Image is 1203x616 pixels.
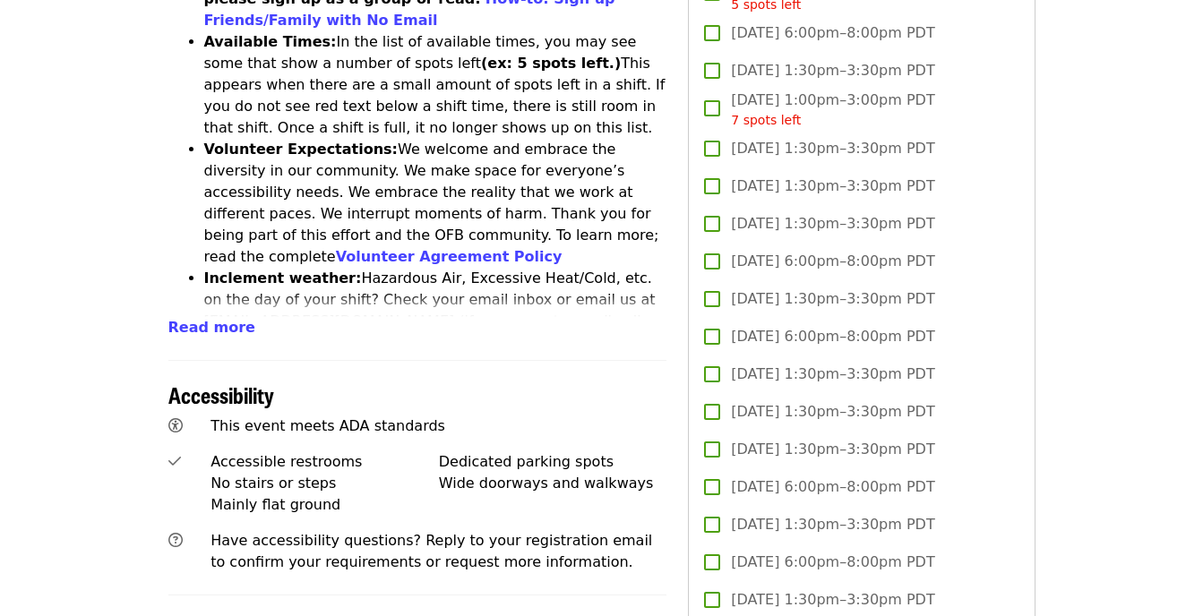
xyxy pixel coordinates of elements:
span: [DATE] 1:30pm–3:30pm PDT [731,589,934,611]
strong: (ex: 5 spots left.) [481,55,621,72]
span: [DATE] 6:00pm–8:00pm PDT [731,552,934,573]
a: Volunteer Agreement Policy [336,248,563,265]
span: 7 spots left [731,113,801,127]
span: [DATE] 1:30pm–3:30pm PDT [731,514,934,535]
span: [DATE] 6:00pm–8:00pm PDT [731,251,934,272]
i: check icon [168,453,181,470]
span: [DATE] 1:30pm–3:30pm PDT [731,401,934,423]
span: [DATE] 6:00pm–8:00pm PDT [731,476,934,498]
span: [DATE] 6:00pm–8:00pm PDT [731,326,934,347]
span: This event meets ADA standards [211,417,445,434]
span: [DATE] 1:30pm–3:30pm PDT [731,288,934,310]
span: [DATE] 1:00pm–3:00pm PDT [731,90,934,130]
div: Wide doorways and walkways [439,473,667,494]
div: Mainly flat ground [211,494,439,516]
span: Accessibility [168,379,274,410]
div: Dedicated parking spots [439,451,667,473]
li: We welcome and embrace the diversity in our community. We make space for everyone’s accessibility... [204,139,667,268]
strong: Available Times: [204,33,337,50]
strong: Inclement weather: [204,269,362,287]
li: In the list of available times, you may see some that show a number of spots left This appears wh... [204,31,667,139]
span: [DATE] 6:00pm–8:00pm PDT [731,22,934,44]
span: [DATE] 1:30pm–3:30pm PDT [731,213,934,235]
li: Hazardous Air, Excessive Heat/Cold, etc. on the day of your shift? Check your email inbox or emai... [204,268,667,375]
span: Read more [168,319,255,336]
span: [DATE] 1:30pm–3:30pm PDT [731,364,934,385]
div: No stairs or steps [211,473,439,494]
span: Have accessibility questions? Reply to your registration email to confirm your requirements or re... [211,532,652,570]
button: Read more [168,317,255,338]
i: universal-access icon [168,417,183,434]
span: [DATE] 1:30pm–3:30pm PDT [731,60,934,81]
span: [DATE] 1:30pm–3:30pm PDT [731,175,934,197]
strong: Volunteer Expectations: [204,141,399,158]
i: question-circle icon [168,532,183,549]
span: [DATE] 1:30pm–3:30pm PDT [731,138,934,159]
span: [DATE] 1:30pm–3:30pm PDT [731,439,934,460]
div: Accessible restrooms [211,451,439,473]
